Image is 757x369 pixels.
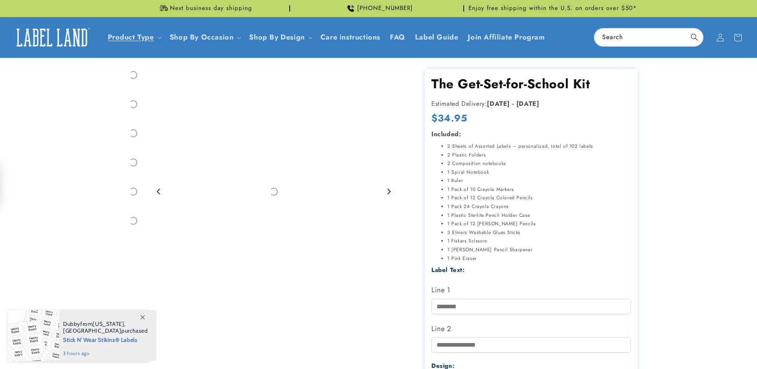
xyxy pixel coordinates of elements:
span: [US_STATE] [93,320,124,327]
span: Shop By Occasion [170,33,234,42]
div: Go to slide 2 [119,61,147,89]
li: 1 Pack of 12 Crayola Colored Pencils [447,194,631,202]
div: Go to slide 3 [119,90,147,118]
strong: Included: [431,129,461,139]
div: Go to slide 4 [119,119,147,147]
span: $34.95 [431,112,467,124]
summary: Shop By Occasion [165,28,245,47]
span: Dubby [63,320,80,327]
a: Care instructions [316,28,385,47]
span: from , purchased [63,321,148,334]
strong: [DATE] [487,99,510,108]
span: Next business day shipping [170,4,252,12]
img: Label Land [12,25,92,50]
li: 3 Sheets of Assorted Labels – personalized, total of 102 labels [447,142,631,151]
li: 2 Composition notebooks [447,159,631,168]
li: 1 Pack of 10 Crayola Markers [447,185,631,194]
div: Go to slide 7 [119,207,147,235]
div: Go to slide 5 [119,149,147,177]
summary: Shop By Design [244,28,315,47]
li: 1 Fiskars Scissors [447,237,631,246]
media-gallery: Gallery Viewer [119,69,405,318]
label: Line 1 [431,284,631,296]
button: Next slide [383,186,394,197]
h1: The Get-Set-for-School Kit [431,76,631,93]
li: 1 Pink Eraser [447,254,631,263]
strong: [DATE] [516,99,540,108]
a: Product Type [108,32,154,42]
div: Go to slide 6 [119,178,147,206]
li: 1 [PERSON_NAME] Pencil Sharpener [447,246,631,254]
li: 1 Pack 24 Crayola Crayons [447,202,631,211]
button: Search [686,28,703,46]
li: 2 Plastic Folders [447,151,631,160]
span: Join Affiliate Program [468,33,545,42]
summary: Product Type [103,28,165,47]
a: FAQ [385,28,410,47]
li: 1 Spiral Notebook [447,168,631,177]
li: 1 Pack of 12 [PERSON_NAME] Pencils [447,220,631,228]
li: 1 Plastic Sterlite Pencil Holder Case [447,211,631,220]
span: FAQ [390,33,405,42]
li: 1 Ruler [447,177,631,185]
strong: - [512,99,514,108]
label: Label Text: [431,266,465,274]
span: Enjoy free shipping within the U.S. on orders over $50* [468,4,637,12]
button: Previous slide [154,186,164,197]
a: Label Guide [410,28,463,47]
a: Shop By Design [249,32,304,42]
span: [GEOGRAPHIC_DATA] [63,327,121,334]
a: Label Land [9,22,95,53]
p: Estimated Delivery: [431,98,631,110]
span: [PHONE_NUMBER] [357,4,413,12]
li: 3 Elmers Washable Glues Sticks [447,228,631,237]
span: Care instructions [320,33,380,42]
a: Join Affiliate Program [463,28,549,47]
span: Label Guide [415,33,459,42]
label: Line 2 [431,322,631,335]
